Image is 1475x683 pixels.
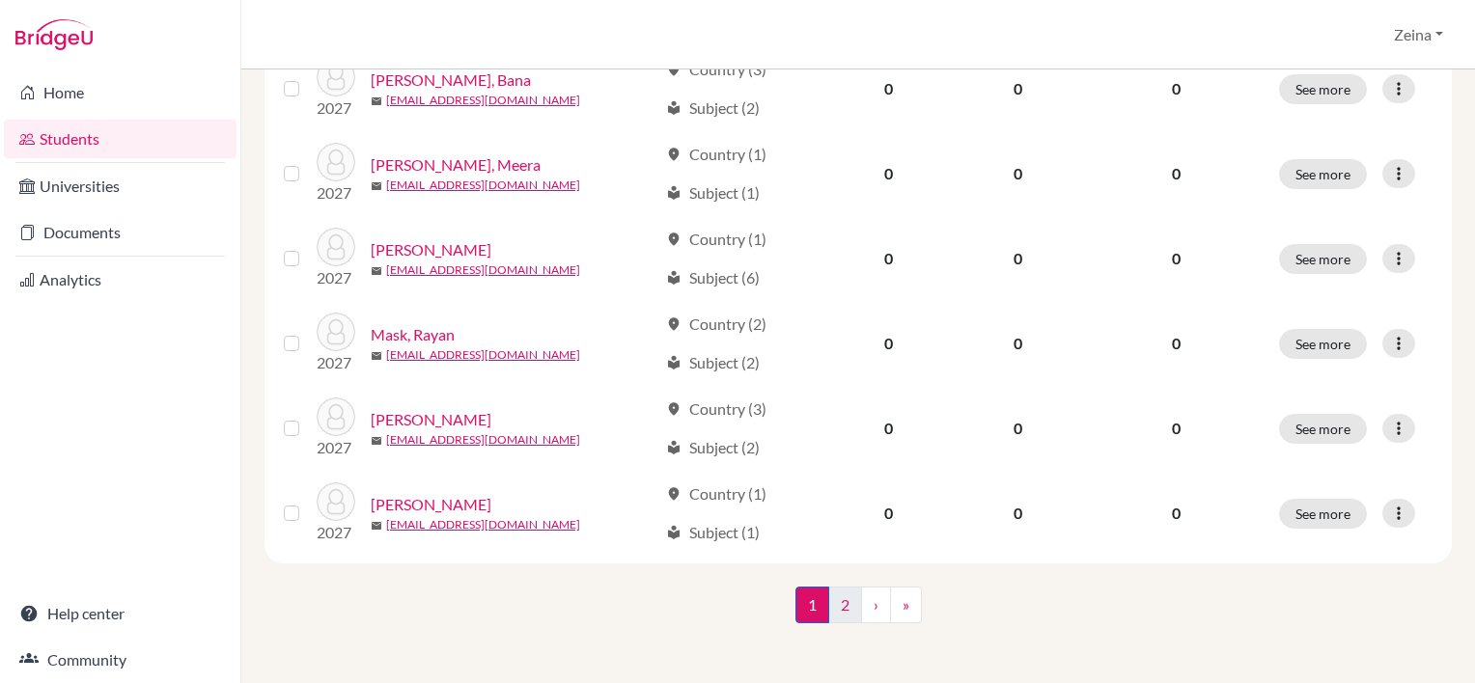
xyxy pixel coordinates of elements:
[4,167,237,205] a: Universities
[666,228,766,251] div: Country (1)
[317,313,355,351] img: Mask, Rayan
[386,177,580,194] a: [EMAIL_ADDRESS][DOMAIN_NAME]
[666,436,760,459] div: Subject (2)
[1097,162,1256,185] p: 0
[890,587,922,623] a: »
[317,436,355,459] p: 2027
[1097,417,1256,440] p: 0
[666,316,682,332] span: location_on
[666,401,682,417] span: location_on
[371,153,541,177] a: [PERSON_NAME], Meera
[317,181,355,205] p: 2027
[386,431,580,449] a: [EMAIL_ADDRESS][DOMAIN_NAME]
[952,386,1085,471] td: 0
[666,440,682,455] span: local_library
[317,397,355,436] img: Ye, Joshua
[666,266,760,289] div: Subject (6)
[1279,74,1367,104] button: See more
[666,100,682,116] span: local_library
[666,521,760,544] div: Subject (1)
[4,260,237,299] a: Analytics
[666,181,760,205] div: Subject (1)
[666,313,766,336] div: Country (2)
[952,46,1085,131] td: 0
[317,482,355,521] img: Yousef, Ali
[371,180,382,192] span: mail
[317,521,355,544] p: 2027
[952,216,1085,301] td: 0
[666,355,682,370] span: local_library
[666,143,766,166] div: Country (1)
[1279,414,1367,444] button: See more
[952,301,1085,386] td: 0
[795,587,922,639] nav: ...
[317,266,355,289] p: 2027
[386,516,580,533] a: [EMAIL_ADDRESS][DOMAIN_NAME]
[825,386,952,471] td: 0
[386,261,580,279] a: [EMAIL_ADDRESS][DOMAIN_NAME]
[1097,247,1256,270] p: 0
[825,471,952,556] td: 0
[317,143,355,181] img: Mahmoud, Meera
[317,96,355,120] p: 2027
[825,216,952,301] td: 0
[371,408,491,431] a: [PERSON_NAME]
[666,351,760,374] div: Subject (2)
[371,493,491,516] a: [PERSON_NAME]
[825,131,952,216] td: 0
[666,232,682,247] span: location_on
[1097,502,1256,525] p: 0
[4,594,237,633] a: Help center
[371,265,382,277] span: mail
[666,62,682,77] span: location_on
[861,587,891,623] a: ›
[371,350,382,362] span: mail
[371,96,382,107] span: mail
[1279,159,1367,189] button: See more
[371,520,382,532] span: mail
[1279,244,1367,274] button: See more
[371,68,531,92] a: [PERSON_NAME], Bana
[795,587,829,623] span: 1
[371,238,491,261] a: [PERSON_NAME]
[317,58,355,96] img: Mahmood, Bana
[666,96,760,120] div: Subject (2)
[666,482,766,505] div: Country (1)
[4,73,237,112] a: Home
[1279,499,1367,529] button: See more
[825,46,952,131] td: 0
[952,131,1085,216] td: 0
[825,301,952,386] td: 0
[666,486,682,502] span: location_on
[666,525,682,540] span: local_library
[1097,332,1256,355] p: 0
[4,120,237,158] a: Students
[828,587,862,623] a: 2
[952,471,1085,556] td: 0
[371,435,382,447] span: mail
[15,19,93,50] img: Bridge-U
[666,147,682,162] span: location_on
[666,270,682,286] span: local_library
[666,58,766,81] div: Country (3)
[666,185,682,201] span: local_library
[1279,329,1367,359] button: See more
[666,397,766,421] div: Country (3)
[371,323,455,346] a: Mask, Rayan
[1097,77,1256,100] p: 0
[1385,16,1452,53] button: Zeina
[4,213,237,252] a: Documents
[317,228,355,266] img: Malyon, Norman
[4,641,237,679] a: Community
[386,346,580,364] a: [EMAIL_ADDRESS][DOMAIN_NAME]
[317,351,355,374] p: 2027
[386,92,580,109] a: [EMAIL_ADDRESS][DOMAIN_NAME]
